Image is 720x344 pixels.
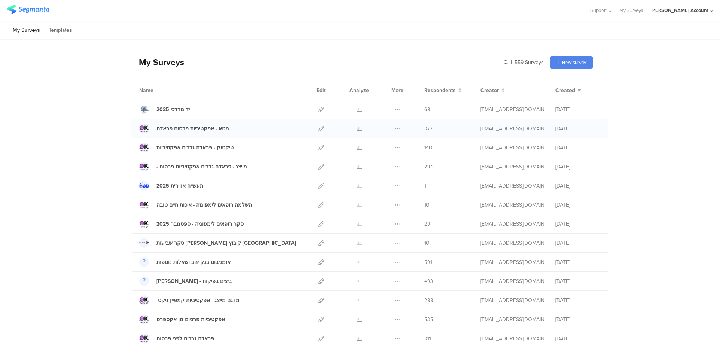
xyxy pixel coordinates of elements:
[480,106,544,113] div: miri@miridikman.co.il
[555,220,600,228] div: [DATE]
[156,335,214,343] div: פראדה גברים לפני פרסום
[424,201,429,209] span: 10
[555,239,600,247] div: [DATE]
[139,143,234,152] a: טיקטוק - פראדה גברים אפקטיביות
[424,182,426,190] span: 1
[555,258,600,266] div: [DATE]
[139,200,252,210] a: השלמה רופאים לימפומה - איכות חיים טובה
[139,314,225,324] a: אפקטיביות פרסום מן אקספרט
[555,182,600,190] div: [DATE]
[424,106,430,113] span: 68
[562,59,586,66] span: New survey
[156,201,252,209] div: השלמה רופאים לימפומה - איכות חיים טובה
[480,316,544,323] div: miri@miridikman.co.il
[139,257,231,267] a: אומניבוס בנק יהב ושאלות נוספות
[156,316,225,323] div: אפקטיביות פרסום מן אקספרט
[555,277,600,285] div: [DATE]
[480,201,544,209] div: miri@miridikman.co.il
[555,106,600,113] div: [DATE]
[389,81,405,100] div: More
[424,163,433,171] span: 294
[555,125,600,133] div: [DATE]
[424,86,462,94] button: Respondents
[555,144,600,152] div: [DATE]
[131,56,184,69] div: My Surveys
[156,258,231,266] div: אומניבוס בנק יהב ושאלות נוספות
[480,277,544,285] div: miri@miridikman.co.il
[480,125,544,133] div: miri@miridikman.co.il
[424,335,431,343] span: 311
[555,86,575,94] span: Created
[480,144,544,152] div: miri@miridikman.co.il
[651,7,708,14] div: [PERSON_NAME] Account
[480,258,544,266] div: miri@miridikman.co.il
[156,296,240,304] div: -מדגם מייצג - אפקטיביות קמפיין ניקס
[510,58,513,66] span: |
[424,258,432,266] span: 591
[590,7,607,14] span: Support
[555,163,600,171] div: [DATE]
[313,81,329,100] div: Edit
[139,181,203,191] a: תעשייה אווירית 2025
[424,144,432,152] span: 140
[480,239,544,247] div: miri@miridikman.co.il
[424,277,433,285] span: 493
[480,86,505,94] button: Creator
[555,86,581,94] button: Created
[156,239,296,247] div: סקר שביעות רצון קיבוץ כנרת
[424,316,433,323] span: 535
[555,335,600,343] div: [DATE]
[139,124,229,133] a: מטא - אפקטיביות פרסום פראדה
[424,125,432,133] span: 377
[139,86,184,94] div: Name
[45,22,75,39] li: Templates
[139,162,247,171] a: - מייצג - פראדה גברים אפקטיביות פרסום
[139,219,244,229] a: סקר רופאים לימפומה - ספטמבר 2025
[424,296,433,304] span: 288
[156,277,232,285] div: אסף פינק - ביצים בפיקוח
[480,335,544,343] div: miri@miridikman.co.il
[555,316,600,323] div: [DATE]
[9,22,43,39] li: My Surveys
[555,201,600,209] div: [DATE]
[555,296,600,304] div: [DATE]
[156,220,244,228] div: סקר רופאים לימפומה - ספטמבר 2025
[424,86,456,94] span: Respondents
[139,295,240,305] a: -מדגם מייצג - אפקטיביות קמפיין ניקס
[424,220,430,228] span: 29
[156,182,203,190] div: תעשייה אווירית 2025
[480,86,499,94] span: Creator
[480,220,544,228] div: miri@miridikman.co.il
[514,58,544,66] span: 559 Surveys
[480,296,544,304] div: miri@miridikman.co.il
[139,334,214,343] a: פראדה גברים לפני פרסום
[424,239,429,247] span: 10
[348,81,370,100] div: Analyze
[156,163,247,171] div: - מייצג - פראדה גברים אפקטיביות פרסום
[7,5,49,14] img: segmanta logo
[139,276,232,286] a: [PERSON_NAME] - ביצים בפיקוח
[156,106,190,113] div: יד מרדכי 2025
[139,104,190,114] a: יד מרדכי 2025
[156,144,234,152] div: טיקטוק - פראדה גברים אפקטיביות
[139,238,296,248] a: סקר שביעות [PERSON_NAME] קיבוץ [GEOGRAPHIC_DATA]
[156,125,229,133] div: מטא - אפקטיביות פרסום פראדה
[480,182,544,190] div: miri@miridikman.co.il
[480,163,544,171] div: miri@miridikman.co.il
